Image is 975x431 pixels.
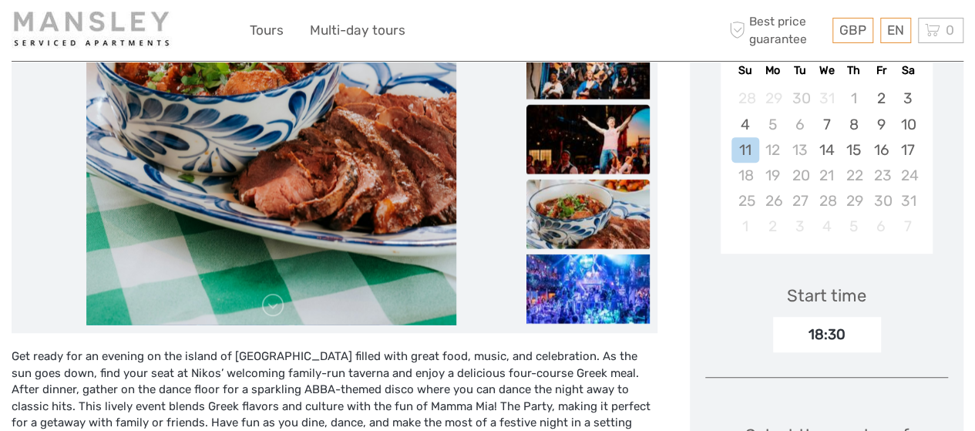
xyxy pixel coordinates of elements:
div: Choose Friday, January 9th, 2026 [867,112,894,137]
img: 2205-b00dc78e-d6ae-4d62-a8e4-72bfb5d35dfd_logo_small.jpg [12,12,178,49]
div: Not available Monday, December 29th, 2025 [759,86,786,111]
div: Choose Wednesday, January 14th, 2026 [813,137,840,163]
img: 4fedeea931164bb9bad32a7e758eae92_slider_thumbnail.jpeg [526,105,650,174]
div: Choose Sunday, January 11th, 2026 [731,137,758,163]
div: Choose Thursday, January 15th, 2026 [840,137,867,163]
div: Not available Tuesday, February 3rd, 2026 [786,214,813,239]
div: Sa [894,60,921,81]
div: Choose Wednesday, January 7th, 2026 [813,112,840,137]
div: Not available Tuesday, January 6th, 2026 [786,112,813,137]
div: Th [840,60,867,81]
div: Not available Saturday, February 7th, 2026 [894,214,921,239]
span: Best price guarantee [725,13,829,47]
div: Not available Wednesday, February 4th, 2026 [813,214,840,239]
div: Not available Thursday, January 29th, 2026 [840,188,867,214]
button: Open LiveChat chat widget [177,24,196,42]
div: Choose Saturday, January 17th, 2026 [894,137,921,163]
div: Not available Friday, January 23rd, 2026 [867,163,894,188]
div: 18:30 [773,317,881,352]
div: Not available Sunday, January 18th, 2026 [731,163,758,188]
a: Multi-day tours [310,19,405,42]
span: GBP [839,22,866,38]
div: Not available Saturday, January 24th, 2026 [894,163,921,188]
div: Not available Wednesday, January 21st, 2026 [813,163,840,188]
div: Not available Friday, February 6th, 2026 [867,214,894,239]
div: Not available Sunday, December 28th, 2025 [731,86,758,111]
div: Not available Tuesday, January 20th, 2026 [786,163,813,188]
div: Not available Thursday, January 1st, 2026 [840,86,867,111]
div: Not available Thursday, February 5th, 2026 [840,214,867,239]
div: Not available Sunday, February 1st, 2026 [731,214,758,239]
div: Not available Saturday, January 31st, 2026 [894,188,921,214]
div: Not available Monday, January 12th, 2026 [759,137,786,163]
div: Choose Sunday, January 4th, 2026 [731,112,758,137]
div: Not available Wednesday, December 31st, 2025 [813,86,840,111]
p: We're away right now. Please check back later! [22,27,174,39]
div: Not available Sunday, January 25th, 2026 [731,188,758,214]
div: Not available Tuesday, January 13th, 2026 [786,137,813,163]
div: month 2026-01 [725,86,927,239]
div: Choose Friday, January 2nd, 2026 [867,86,894,111]
div: Start time [787,284,866,308]
span: 0 [943,22,957,38]
div: Not available Friday, January 30th, 2026 [867,188,894,214]
div: Not available Monday, January 19th, 2026 [759,163,786,188]
div: Not available Tuesday, January 27th, 2026 [786,188,813,214]
div: Choose Thursday, January 8th, 2026 [840,112,867,137]
img: 6620d24e36384bda8ccf03b032c3dc1b_slider_thumbnail.jpeg [526,180,650,249]
div: Choose Saturday, January 10th, 2026 [894,112,921,137]
div: EN [880,18,911,43]
div: Choose Friday, January 16th, 2026 [867,137,894,163]
div: Tu [786,60,813,81]
div: Choose Saturday, January 3rd, 2026 [894,86,921,111]
div: Not available Monday, February 2nd, 2026 [759,214,786,239]
div: Not available Monday, January 26th, 2026 [759,188,786,214]
div: Fr [867,60,894,81]
img: 80521275f70f4f2db51c4c0478680be9_slider_thumbnail.jpeg [526,254,650,324]
div: Not available Monday, January 5th, 2026 [759,112,786,137]
div: Choose Tuesday, December 30th, 2025 [786,86,813,111]
div: Not available Wednesday, January 28th, 2026 [813,188,840,214]
div: Mo [759,60,786,81]
div: Su [731,60,758,81]
img: 6972a0d803dc45e3be07a7ef865d8bf1_slider_thumbnail.jpeg [526,30,650,99]
div: We [813,60,840,81]
a: Tours [250,19,284,42]
div: Not available Thursday, January 22nd, 2026 [840,163,867,188]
